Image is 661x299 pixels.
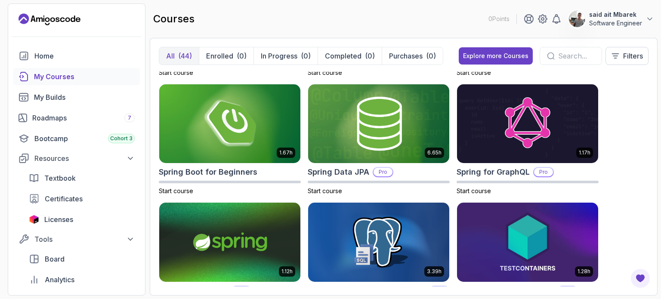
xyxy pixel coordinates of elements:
span: Start course [159,69,193,76]
img: Spring Framework card [159,203,300,282]
span: Analytics [45,274,74,285]
a: Landing page [19,12,80,26]
a: analytics [24,271,140,288]
button: Resources [13,151,140,166]
div: My Builds [34,92,135,102]
div: Resources [34,153,135,163]
a: courses [13,68,140,85]
button: Purchases(0) [382,47,443,65]
a: board [24,250,140,268]
p: Pro [534,168,553,176]
button: Explore more Courses [459,47,533,65]
p: In Progress [261,51,297,61]
div: My Courses [34,71,135,82]
h2: Spring Boot for Beginners [159,166,257,178]
h2: Spring Data JPA [308,166,369,178]
img: user profile image [569,11,585,27]
div: Home [34,51,135,61]
p: Pro [232,287,251,295]
button: In Progress(0) [253,47,318,65]
span: Textbook [44,173,76,183]
span: Start course [308,69,342,76]
p: 1.12h [281,268,293,275]
p: Pro [374,168,392,176]
img: Spring Data JPA card [308,84,449,163]
h2: Testcontainers with Java [457,285,554,297]
span: 7 [128,114,131,121]
button: Tools [13,231,140,247]
a: licenses [24,211,140,228]
img: Testcontainers with Java card [457,203,598,282]
a: builds [13,89,140,106]
p: Purchases [389,51,423,61]
button: Completed(0) [318,47,382,65]
img: Spring Boot for Beginners card [159,84,300,163]
p: 1.28h [578,268,590,275]
span: Cohort 3 [110,135,133,142]
div: (0) [426,51,436,61]
p: Software Engineer [589,19,642,28]
div: (0) [237,51,247,61]
h2: SQL and Databases Fundamentals [308,285,426,297]
p: 1.67h [279,149,293,156]
p: 1.17h [579,149,590,156]
div: Bootcamp [34,133,135,144]
div: (0) [301,51,311,61]
button: Enrolled(0) [199,47,253,65]
a: certificates [24,190,140,207]
button: user profile imagesaid ait MbarekSoftware Engineer [568,10,654,28]
span: Start course [457,69,491,76]
div: (0) [365,51,375,61]
p: 0 Points [488,15,510,23]
p: 6.65h [427,149,442,156]
p: Pro [558,287,577,295]
span: Certificates [45,194,83,204]
a: bootcamp [13,130,140,147]
button: All(44) [159,47,199,65]
a: textbook [24,170,140,187]
h2: Spring Framework [159,285,228,297]
input: Search... [558,51,595,61]
button: Filters [605,47,649,65]
h2: courses [153,12,195,26]
span: Start course [308,187,342,194]
p: Pro [430,287,449,295]
button: Open Feedback Button [630,268,651,289]
p: Completed [325,51,361,61]
p: said ait Mbarek [589,10,642,19]
a: home [13,47,140,65]
div: Tools [34,234,135,244]
h2: Spring for GraphQL [457,166,530,178]
img: Spring for GraphQL card [457,84,598,163]
p: All [166,51,175,61]
img: SQL and Databases Fundamentals card [308,203,449,282]
div: Roadmaps [32,113,135,123]
p: Enrolled [206,51,233,61]
div: Explore more Courses [463,52,528,60]
p: Filters [623,51,643,61]
span: Licenses [44,214,73,225]
a: roadmaps [13,109,140,126]
span: Start course [159,187,193,194]
img: jetbrains icon [29,215,39,224]
span: Start course [457,187,491,194]
div: (44) [178,51,192,61]
p: 3.39h [427,268,442,275]
span: Board [45,254,65,264]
